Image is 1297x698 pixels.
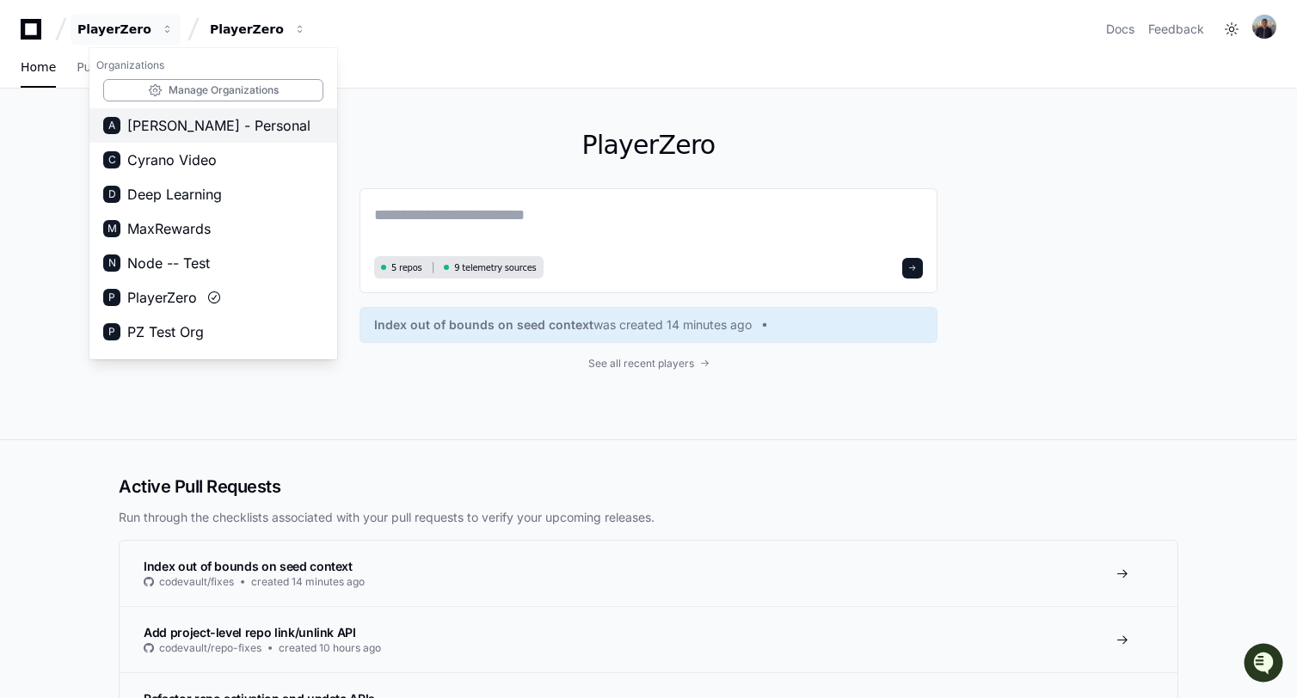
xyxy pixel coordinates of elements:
a: Home [21,48,56,88]
a: Pull Requests [77,48,157,88]
span: Index out of bounds on seed context [144,559,353,573]
a: Index out of bounds on seed contextcodevault/fixescreated 14 minutes ago [120,541,1177,606]
span: Index out of bounds on seed context [374,316,593,334]
div: PlayerZero [89,48,337,359]
span: Add project-level repo link/unlink API [144,625,356,640]
img: avatar [1252,15,1276,39]
div: PlayerZero [77,21,151,38]
span: 9 telemetry sources [454,261,536,274]
div: P [103,323,120,340]
span: codevault/fixes [159,575,234,589]
img: PlayerZero [17,17,52,52]
button: Feedback [1148,21,1204,38]
a: Docs [1106,21,1134,38]
span: Home [21,62,56,72]
div: Start new chat [58,128,282,145]
span: Pylon [171,181,208,193]
h2: Active Pull Requests [119,475,1178,499]
a: Add project-level repo link/unlink APIcodevault/repo-fixescreated 10 hours ago [120,606,1177,672]
span: codevault/repo-fixes [159,641,261,655]
span: Node -- Test [127,253,210,273]
span: was created 14 minutes ago [593,316,752,334]
span: Cyrano Video [127,150,217,170]
div: M [103,220,120,237]
span: PlayerZero [127,287,197,308]
span: MaxRewards [127,218,211,239]
span: PZ Test Org [127,321,204,342]
div: PlayerZero [210,21,284,38]
a: Powered byPylon [121,180,208,193]
p: Run through the checklists associated with your pull requests to verify your upcoming releases. [119,509,1178,526]
h1: PlayerZero [360,130,937,161]
span: Deep Learning [127,184,222,205]
div: Welcome [17,69,313,96]
span: 5 repos [391,261,422,274]
span: Pull Requests [77,62,157,72]
div: A [103,117,120,134]
span: See all recent players [588,357,694,370]
img: 1756235613930-3d25f9e4-fa56-45dd-b3ad-e072dfbd1548 [17,128,48,159]
div: N [103,254,120,272]
a: Manage Organizations [103,79,323,101]
iframe: Open customer support [1242,641,1288,688]
div: D [103,186,120,203]
span: created 10 hours ago [279,641,381,655]
span: created 14 minutes ago [251,575,365,589]
button: PlayerZero [203,14,313,45]
a: See all recent players [360,357,937,370]
span: [PERSON_NAME] - Personal [127,115,310,136]
div: C [103,151,120,168]
button: PlayerZero [71,14,181,45]
div: P [103,289,120,306]
div: We're available if you need us! [58,145,218,159]
button: Start new chat [292,133,313,154]
a: Index out of bounds on seed contextwas created 14 minutes ago [374,316,923,334]
h1: Organizations [89,52,337,79]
